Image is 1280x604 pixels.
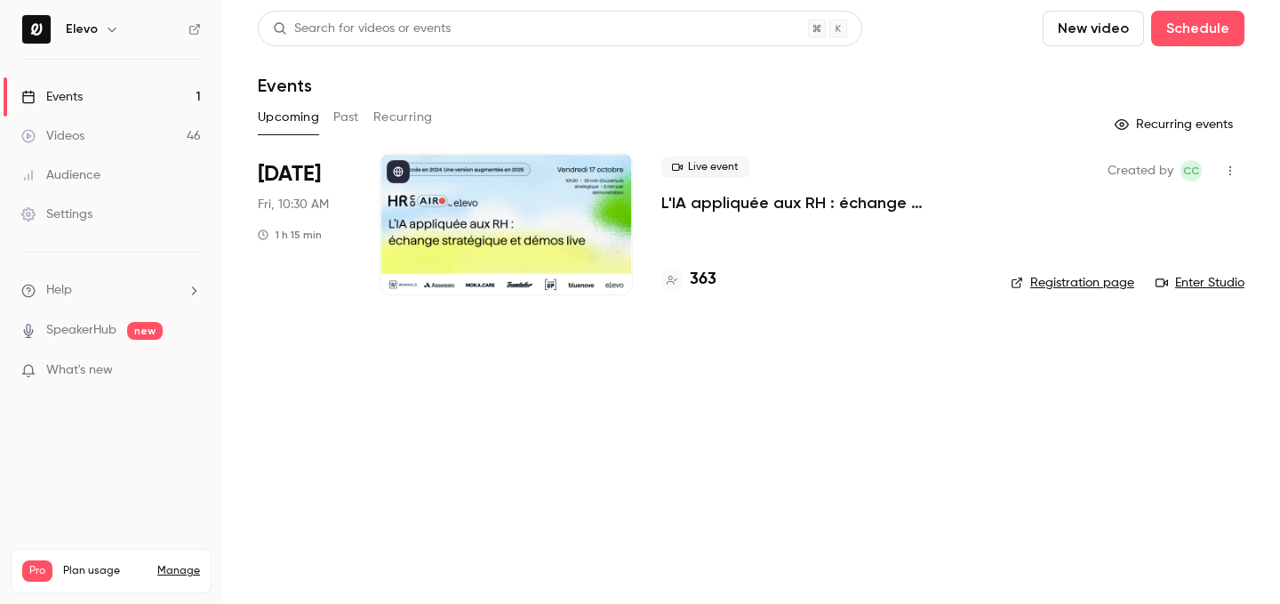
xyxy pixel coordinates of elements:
[1183,160,1199,181] span: CC
[258,228,322,242] div: 1 h 15 min
[273,20,451,38] div: Search for videos or events
[157,564,200,578] a: Manage
[1156,274,1244,292] a: Enter Studio
[661,157,749,178] span: Live event
[21,281,201,300] li: help-dropdown-opener
[661,268,716,292] a: 363
[1011,274,1134,292] a: Registration page
[1108,160,1173,181] span: Created by
[46,281,72,300] span: Help
[21,88,83,106] div: Events
[258,103,319,132] button: Upcoming
[690,268,716,292] h4: 363
[46,321,116,340] a: SpeakerHub
[127,322,163,340] span: new
[258,160,321,189] span: [DATE]
[661,192,982,213] a: L'IA appliquée aux RH : échange stratégique et démos live.
[46,361,113,380] span: What's new
[1180,160,1202,181] span: Clara Courtillier
[22,15,51,44] img: Elevo
[1151,11,1244,46] button: Schedule
[22,560,52,582] span: Pro
[1107,110,1244,139] button: Recurring events
[258,75,312,96] h1: Events
[21,205,92,223] div: Settings
[21,127,84,145] div: Videos
[258,196,329,213] span: Fri, 10:30 AM
[66,20,98,38] h6: Elevo
[333,103,359,132] button: Past
[63,564,147,578] span: Plan usage
[1043,11,1144,46] button: New video
[258,153,351,295] div: Oct 17 Fri, 10:30 AM (Europe/Paris)
[373,103,433,132] button: Recurring
[21,166,100,184] div: Audience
